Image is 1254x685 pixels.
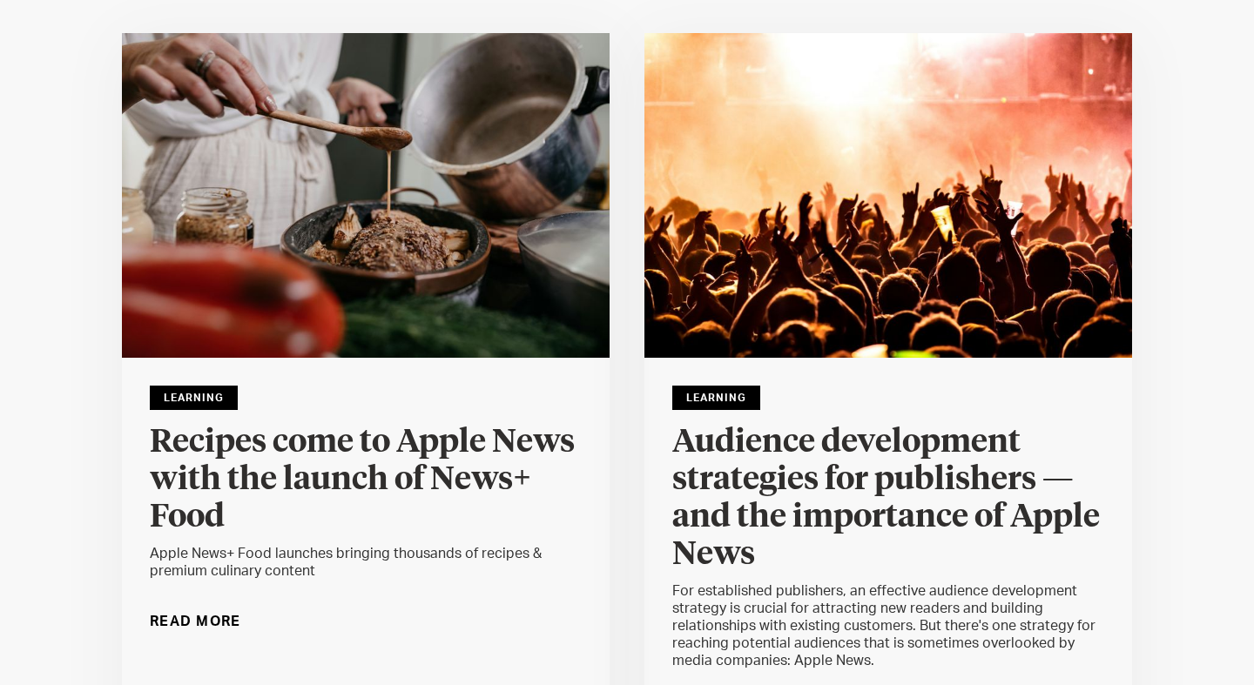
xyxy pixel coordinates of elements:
div: For established publishers, an effective audience development strategy is crucial for attracting ... [672,582,1104,669]
div: Learning [150,386,238,410]
h4: Audience development strategies for publishers — and the importance of Apple News [672,424,1104,574]
div: Learning [672,386,760,410]
a: Audience development strategies for publishers — and the importance of Apple News [672,424,1104,582]
h4: Recipes come to Apple News with the launch of News+ Food [150,424,582,536]
div: Apple News+ Food launches bringing thousands of recipes & premium culinary content [150,545,582,580]
a: Read More [150,608,241,635]
a: Recipes come to Apple News with the launch of News+ Food [150,424,582,545]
